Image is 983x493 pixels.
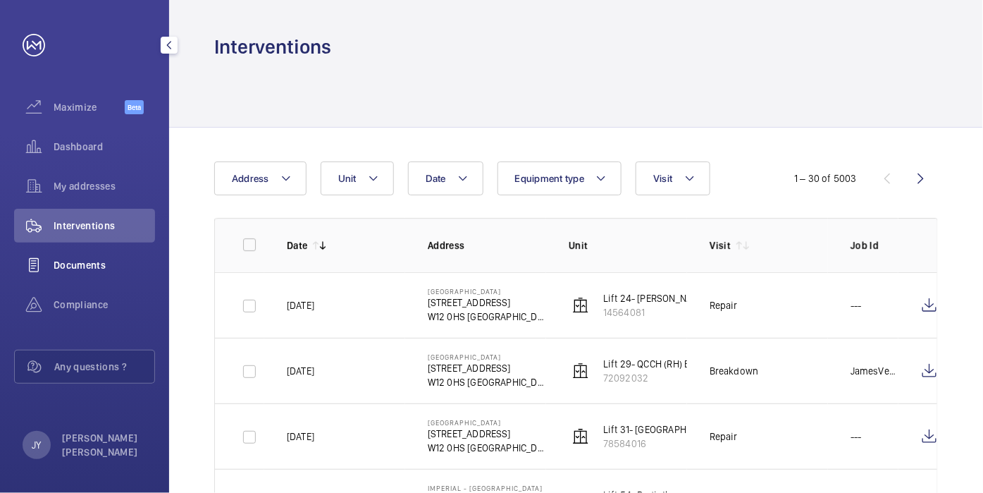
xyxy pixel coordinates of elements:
p: W12 0HS [GEOGRAPHIC_DATA] [428,441,546,455]
div: Repair [710,430,738,444]
p: [STREET_ADDRESS] [428,296,546,310]
div: Breakdown [710,364,759,378]
button: Equipment type [497,162,622,195]
span: My addresses [54,179,155,193]
p: Lift 24- [PERSON_NAME] Wing External Glass Building 201 [603,291,853,305]
h1: Interventions [214,34,331,60]
span: Interventions [54,219,155,233]
p: [GEOGRAPHIC_DATA] [428,418,546,427]
p: 72092032 [603,371,740,385]
span: Dashboard [54,140,155,154]
p: Address [428,238,546,252]
p: Date [287,238,307,252]
img: elevator.svg [572,363,589,379]
span: Date [426,173,446,184]
img: elevator.svg [572,297,589,314]
p: Job Id [851,238,898,252]
p: Imperial - [GEOGRAPHIC_DATA] [428,484,546,492]
button: Address [214,162,307,195]
span: Maximize [54,100,125,114]
p: [DATE] [287,364,314,378]
p: --- [851,298,862,312]
p: [STREET_ADDRESS] [428,427,546,441]
p: [GEOGRAPHIC_DATA] [428,287,546,296]
p: --- [851,430,862,444]
p: Lift 29- QCCH (RH) Building 101] [603,357,740,371]
p: [DATE] [287,430,314,444]
p: [DATE] [287,298,314,312]
p: W12 0HS [GEOGRAPHIC_DATA] [428,375,546,389]
p: Lift 31- [GEOGRAPHIC_DATA] 555 [603,422,743,437]
p: [PERSON_NAME] [PERSON_NAME] [62,431,147,459]
p: [STREET_ADDRESS] [428,361,546,375]
p: [GEOGRAPHIC_DATA] [428,353,546,361]
button: Visit [636,162,710,195]
p: JY [32,438,41,452]
span: Documents [54,258,155,272]
span: Compliance [54,298,155,312]
span: Unit [338,173,357,184]
p: 78584016 [603,437,743,451]
div: Repair [710,298,738,312]
button: Unit [321,162,394,195]
button: Date [408,162,483,195]
p: 14564081 [603,305,853,319]
p: Visit [710,238,731,252]
span: Equipment type [515,173,585,184]
img: elevator.svg [572,428,589,445]
span: Address [232,173,269,184]
span: Beta [125,100,144,114]
p: Unit [569,238,687,252]
span: Visit [653,173,672,184]
div: 1 – 30 of 5003 [794,171,857,185]
span: Any questions ? [54,360,154,374]
p: W12 0HS [GEOGRAPHIC_DATA] [428,310,546,324]
p: JamesVenables [851,364,898,378]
